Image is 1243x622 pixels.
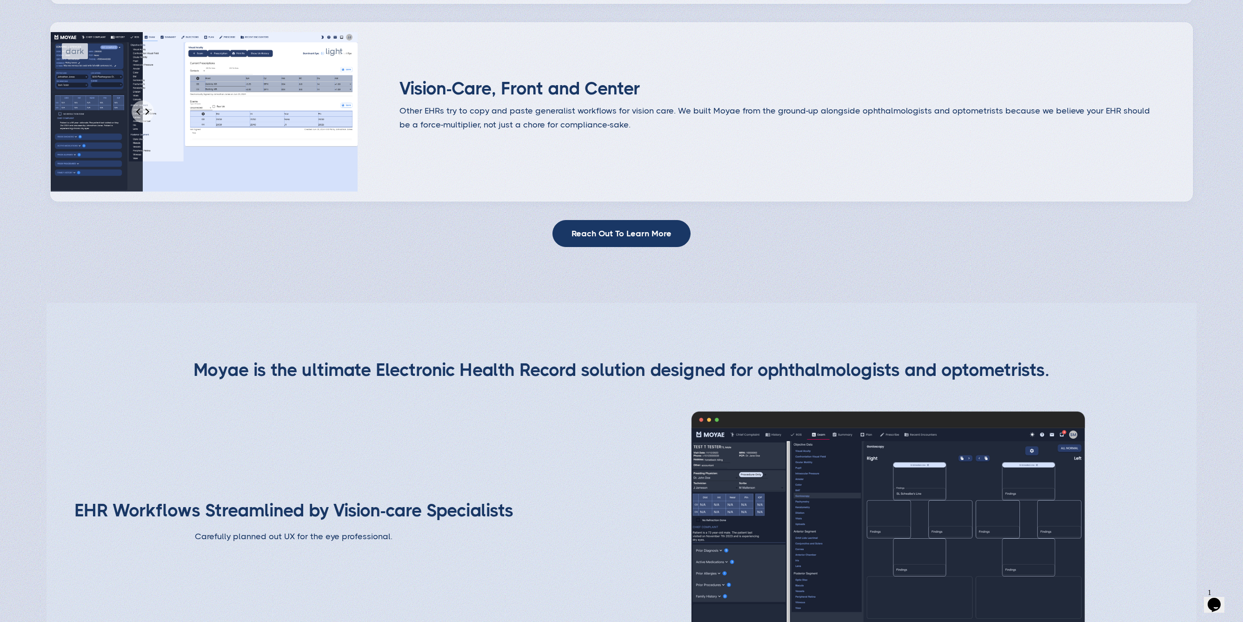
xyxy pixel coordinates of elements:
div: Vision-Care, Front and Center [399,77,640,100]
p: Carefully planned out UX for the eye professional. [195,529,392,543]
iframe: chat widget [1204,585,1234,613]
a: Reach Out To Learn More [552,220,691,247]
h2: EHR Workflows Streamlined by Vision-care Specialists [74,499,513,522]
p: Other EHRs try to copy and paste generalist workflows for vision care. We built Moyae from the gr... [399,104,1150,132]
h2: Moyae is the ultimate Electronic Health Record solution designed for ophthalmologists and optomet... [73,359,1170,381]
